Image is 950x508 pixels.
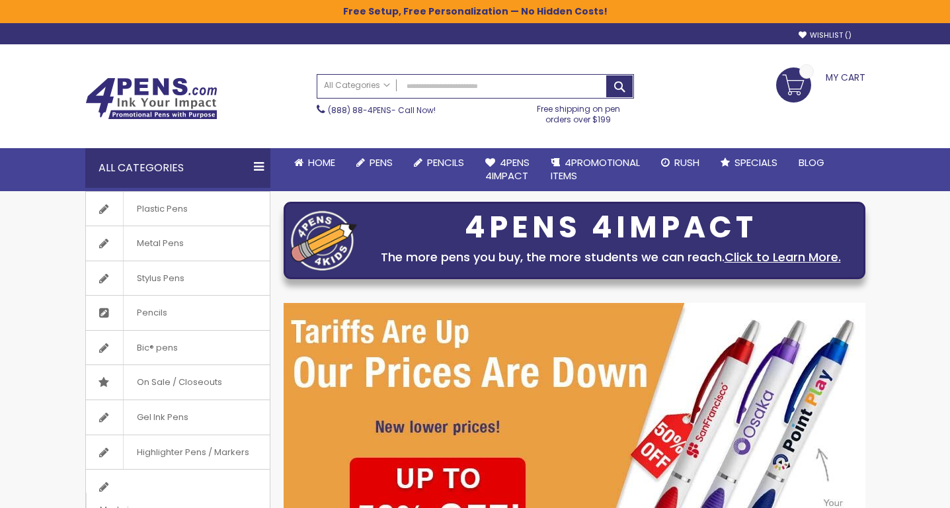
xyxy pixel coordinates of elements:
img: 4Pens Custom Pens and Promotional Products [85,77,218,120]
a: Bic® pens [86,331,270,365]
a: Click to Learn More. [725,249,841,265]
span: Stylus Pens [123,261,198,296]
span: Home [308,155,335,169]
a: Wishlist [799,30,851,40]
img: four_pen_logo.png [291,210,357,271]
div: The more pens you buy, the more students we can reach. [364,248,858,267]
span: Gel Ink Pens [123,400,202,435]
span: Pencils [427,155,464,169]
a: Blog [788,148,835,177]
span: All Categories [324,80,390,91]
span: Bic® pens [123,331,191,365]
span: Pens [370,155,393,169]
a: Specials [710,148,788,177]
span: Pencils [123,296,180,330]
a: All Categories [317,75,397,97]
a: Rush [651,148,710,177]
a: 4Pens4impact [475,148,540,191]
span: Blog [799,155,824,169]
span: Highlighter Pens / Markers [123,435,262,470]
a: Highlighter Pens / Markers [86,435,270,470]
a: Plastic Pens [86,192,270,226]
a: Stylus Pens [86,261,270,296]
a: Pencils [403,148,475,177]
a: 4PROMOTIONALITEMS [540,148,651,191]
div: All Categories [85,148,270,188]
span: Rush [674,155,699,169]
a: Metal Pens [86,226,270,261]
span: Plastic Pens [123,192,201,226]
div: Free shipping on pen orders over $199 [523,99,634,125]
span: 4PROMOTIONAL ITEMS [551,155,640,183]
span: On Sale / Closeouts [123,365,235,400]
a: Gel Ink Pens [86,400,270,435]
div: 4PENS 4IMPACT [364,214,858,241]
span: - Call Now! [328,105,436,116]
span: Specials [734,155,777,169]
a: Pencils [86,296,270,330]
span: Metal Pens [123,226,197,261]
a: Pens [346,148,403,177]
a: Home [284,148,346,177]
a: On Sale / Closeouts [86,365,270,400]
a: (888) 88-4PENS [328,105,391,116]
span: 4Pens 4impact [485,155,530,183]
